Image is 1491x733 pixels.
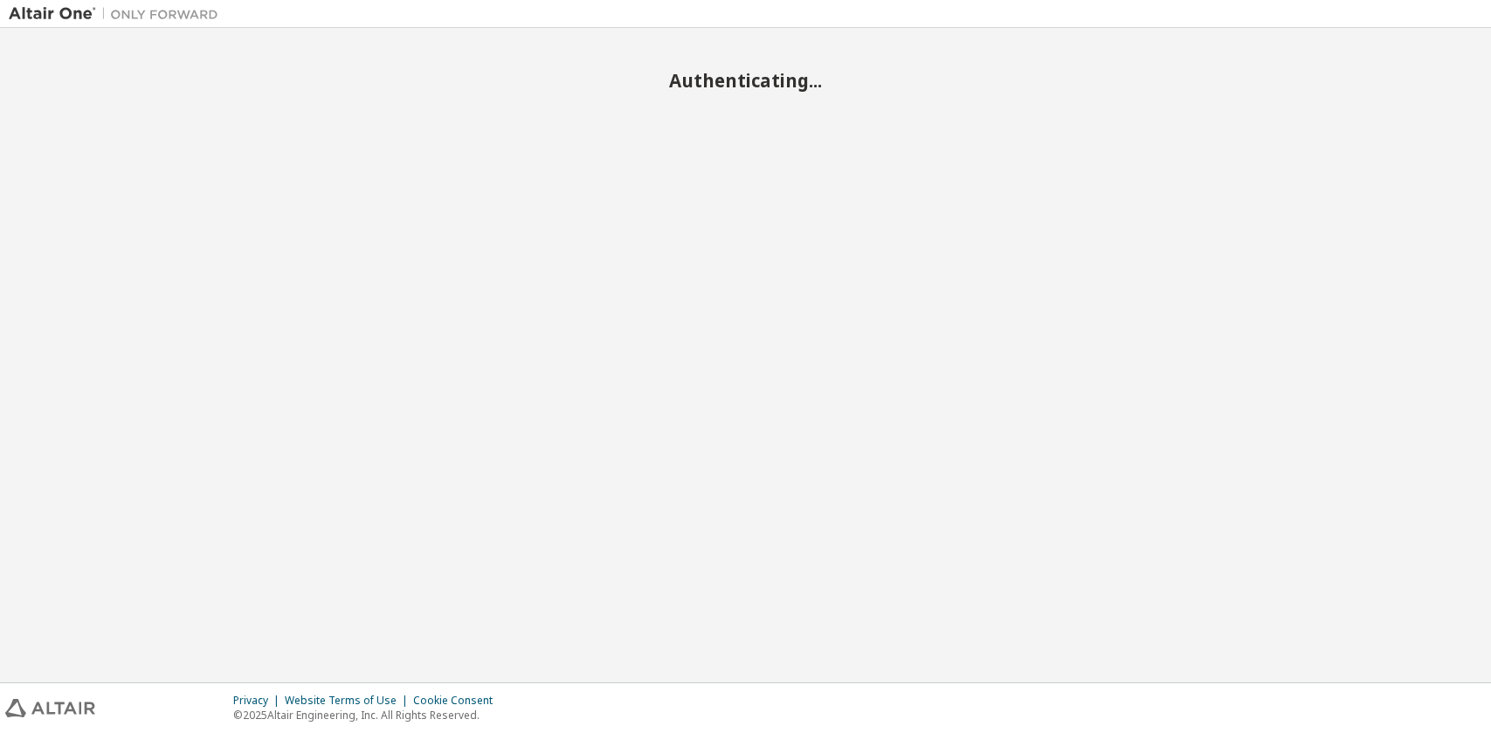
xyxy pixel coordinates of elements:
div: Privacy [233,694,285,708]
img: altair_logo.svg [5,699,95,717]
div: Cookie Consent [413,694,503,708]
div: Website Terms of Use [285,694,413,708]
p: © 2025 Altair Engineering, Inc. All Rights Reserved. [233,708,503,723]
img: Altair One [9,5,227,23]
h2: Authenticating... [9,69,1482,92]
